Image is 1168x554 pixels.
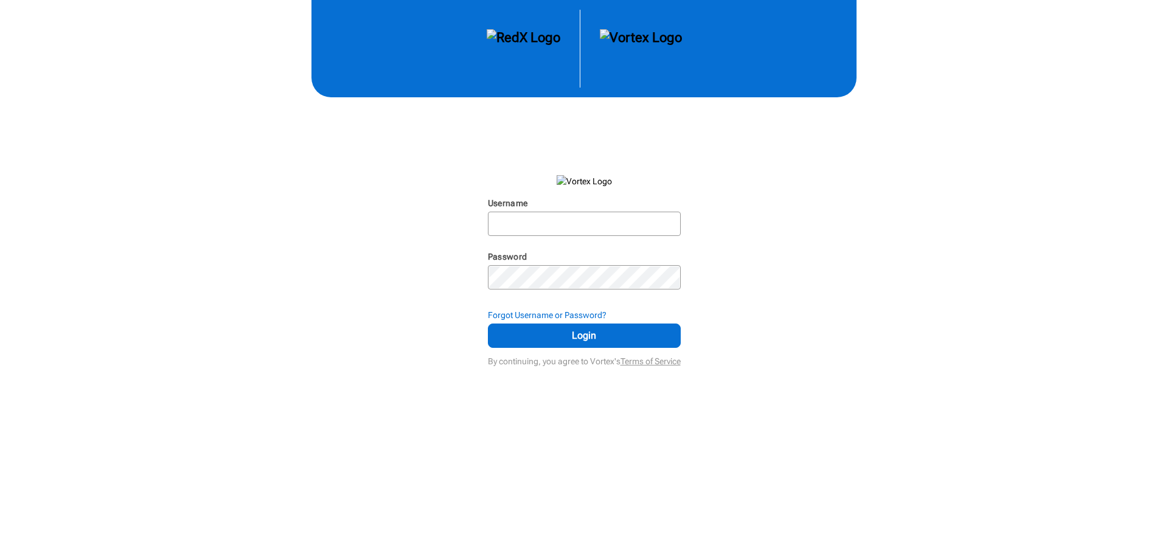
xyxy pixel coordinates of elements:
label: Username [488,198,528,208]
label: Password [488,252,527,261]
div: Forgot Username or Password? [488,309,681,321]
a: Terms of Service [620,356,681,366]
img: Vortex Logo [600,29,682,68]
div: By continuing, you agree to Vortex's [488,350,681,367]
span: Login [503,328,666,343]
button: Login [488,324,681,348]
img: Vortex Logo [557,175,612,187]
strong: Forgot Username or Password? [488,310,607,320]
img: RedX Logo [487,29,560,68]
